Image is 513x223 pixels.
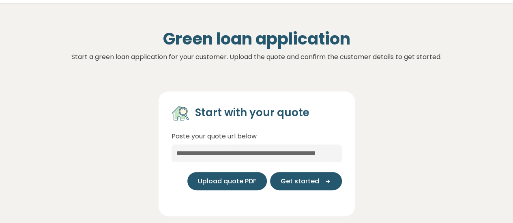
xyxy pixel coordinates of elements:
[195,106,309,120] h4: Start with your quote
[270,172,342,190] button: Get started
[187,172,267,190] button: Upload quote PDF
[44,52,469,62] p: Start a green loan application for your customer. Upload the quote and confirm the customer detai...
[198,176,256,186] span: Upload quote PDF
[172,131,342,142] p: Paste your quote url below
[44,29,469,49] h1: Green loan application
[281,176,319,186] span: Get started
